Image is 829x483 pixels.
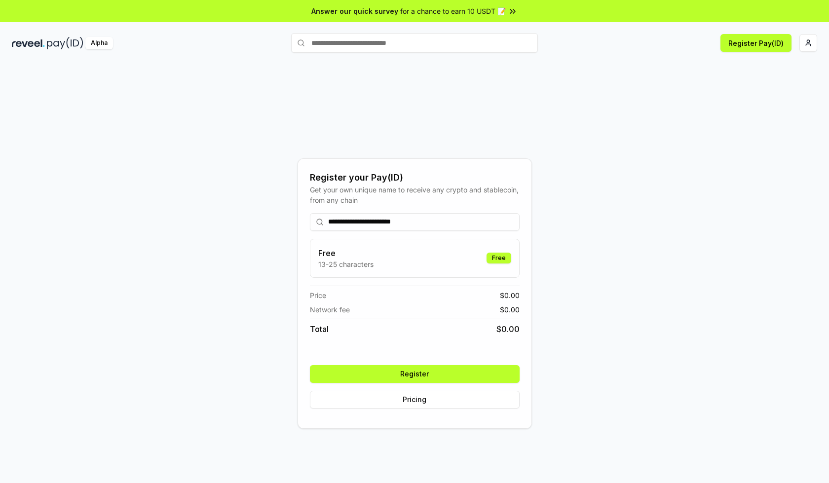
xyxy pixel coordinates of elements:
span: $ 0.00 [496,323,520,335]
div: Alpha [85,37,113,49]
span: Price [310,290,326,300]
span: $ 0.00 [500,290,520,300]
span: Answer our quick survey [311,6,398,16]
span: for a chance to earn 10 USDT 📝 [400,6,506,16]
button: Register Pay(ID) [720,34,791,52]
div: Get your own unique name to receive any crypto and stablecoin, from any chain [310,185,520,205]
div: Free [487,253,511,263]
button: Pricing [310,391,520,409]
h3: Free [318,247,374,259]
p: 13-25 characters [318,259,374,269]
img: reveel_dark [12,37,45,49]
button: Register [310,365,520,383]
span: $ 0.00 [500,304,520,315]
span: Network fee [310,304,350,315]
span: Total [310,323,329,335]
div: Register your Pay(ID) [310,171,520,185]
img: pay_id [47,37,83,49]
